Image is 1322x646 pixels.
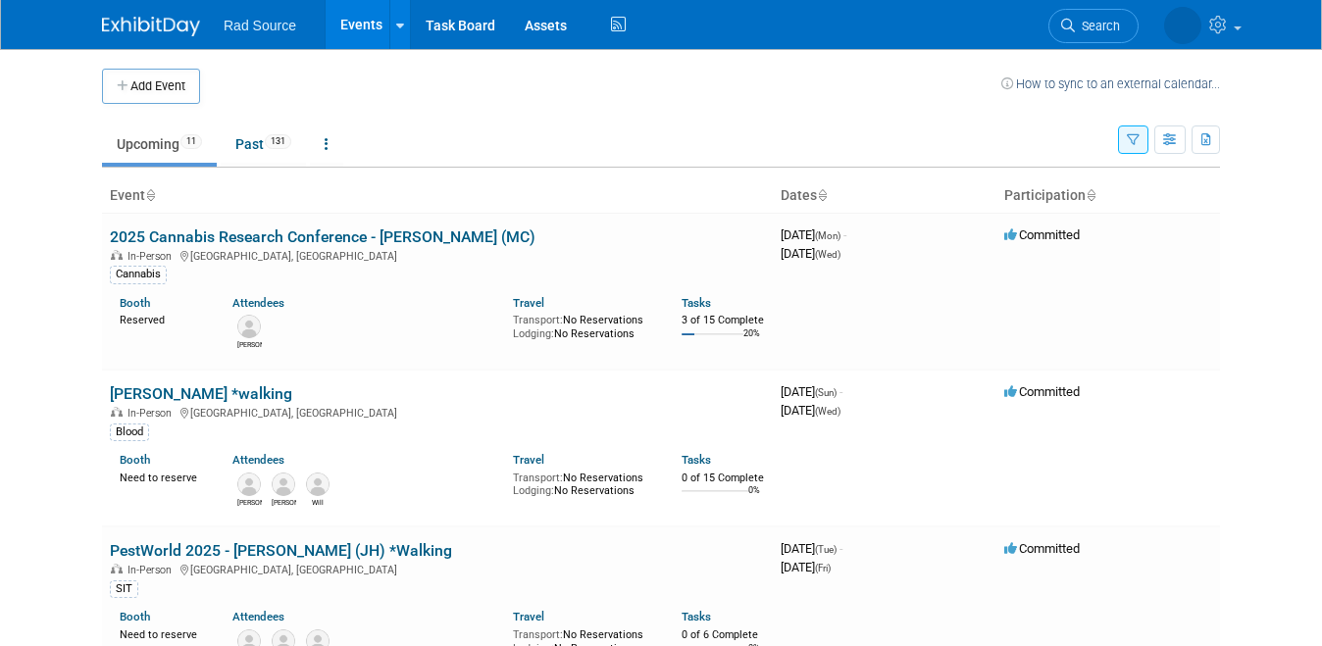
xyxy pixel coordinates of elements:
button: Add Event [102,69,200,104]
span: (Wed) [815,249,840,260]
div: 3 of 15 Complete [682,314,765,327]
img: George Terry [237,472,261,496]
a: Sort by Event Name [145,187,155,203]
span: [DATE] [781,541,842,556]
span: Committed [1004,384,1080,399]
span: - [839,541,842,556]
span: In-Person [127,407,178,420]
span: 11 [180,134,202,149]
div: No Reservations No Reservations [513,468,652,498]
div: Will Hartman [306,496,330,508]
div: Jason Nunley [237,338,262,350]
span: Committed [1004,541,1080,556]
span: Transport: [513,628,563,641]
a: Booth [120,296,150,310]
span: Lodging: [513,327,554,340]
span: Transport: [513,314,563,326]
div: George Terry [237,496,262,508]
div: [GEOGRAPHIC_DATA], [GEOGRAPHIC_DATA] [110,561,765,576]
span: [DATE] [781,384,842,399]
a: Tasks [682,296,711,310]
span: Rad Source [224,18,296,33]
img: ExhibitDay [102,17,200,36]
a: Travel [513,453,544,467]
div: [GEOGRAPHIC_DATA], [GEOGRAPHIC_DATA] [110,247,765,263]
span: In-Person [127,250,178,263]
td: 20% [743,328,760,355]
span: Committed [1004,227,1080,242]
a: Booth [120,453,150,467]
span: - [843,227,846,242]
a: Sort by Start Date [817,187,827,203]
a: PestWorld 2025 - [PERSON_NAME] (JH) *Walking [110,541,452,560]
th: Event [102,179,773,213]
div: No Reservations No Reservations [513,310,652,340]
div: SIT [110,580,138,598]
img: In-Person Event [111,407,123,417]
th: Dates [773,179,996,213]
span: (Sun) [815,387,837,398]
span: (Fri) [815,563,831,573]
a: Booth [120,610,150,623]
a: Tasks [682,453,711,467]
a: Sort by Participation Type [1086,187,1095,203]
a: Travel [513,610,544,623]
span: Transport: [513,472,563,484]
span: [DATE] [781,560,831,574]
span: [DATE] [781,227,846,242]
span: (Mon) [815,230,840,241]
a: [PERSON_NAME] *walking [110,384,292,403]
img: Darlene Shelton [1164,7,1201,44]
div: Nathan Kroeger [272,496,296,508]
div: Cannabis [110,266,167,283]
a: Attendees [232,610,284,623]
span: (Wed) [815,406,840,417]
a: Search [1048,9,1139,43]
div: 0 of 15 Complete [682,472,765,485]
span: Search [1075,19,1120,33]
a: Travel [513,296,544,310]
div: Reserved [120,310,203,327]
a: Attendees [232,296,284,310]
span: - [839,384,842,399]
img: Will Hartman [306,472,330,496]
a: Tasks [682,610,711,623]
a: Attendees [232,453,284,467]
span: [DATE] [781,403,840,418]
img: In-Person Event [111,250,123,260]
a: Upcoming11 [102,125,217,163]
div: Need to reserve [120,624,203,642]
div: [GEOGRAPHIC_DATA], [GEOGRAPHIC_DATA] [110,404,765,420]
div: Need to reserve [120,468,203,485]
span: In-Person [127,564,178,576]
span: (Tue) [815,544,837,555]
img: Jason Nunley [237,315,261,338]
a: How to sync to an external calendar... [1001,76,1220,91]
span: 131 [265,134,291,149]
div: 0 of 6 Complete [682,628,765,642]
img: In-Person Event [111,564,123,573]
a: Past131 [221,125,306,163]
th: Participation [996,179,1220,213]
a: 2025 Cannabis Research Conference - [PERSON_NAME] (MC) [110,227,535,246]
span: Lodging: [513,484,554,497]
td: 0% [748,485,760,512]
div: Blood [110,423,149,441]
img: Nathan Kroeger [272,472,295,496]
span: [DATE] [781,246,840,261]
